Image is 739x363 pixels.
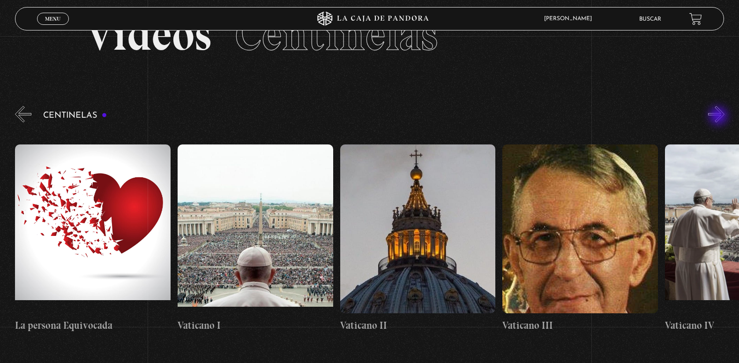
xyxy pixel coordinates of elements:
[502,129,658,348] a: Vaticano III
[178,318,333,333] h4: Vaticano I
[235,8,438,61] span: Centinelas
[178,129,333,348] a: Vaticano I
[15,129,171,348] a: La persona Equivocada
[539,16,601,22] span: [PERSON_NAME]
[45,16,60,22] span: Menu
[42,24,64,30] span: Cerrar
[340,129,496,348] a: Vaticano II
[43,111,107,120] h3: Centinelas
[340,318,496,333] h4: Vaticano II
[86,13,653,57] h2: Videos
[689,13,702,25] a: View your shopping cart
[15,106,31,122] button: Previous
[708,106,724,122] button: Next
[502,318,658,333] h4: Vaticano III
[639,16,661,22] a: Buscar
[15,318,171,333] h4: La persona Equivocada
